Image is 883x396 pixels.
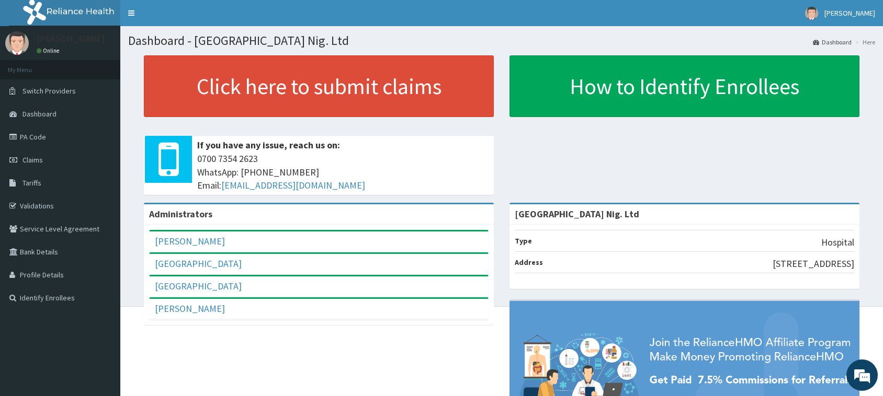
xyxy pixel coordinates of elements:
span: Claims [22,155,43,165]
a: How to Identify Enrollees [510,55,859,117]
a: [EMAIL_ADDRESS][DOMAIN_NAME] [221,179,365,191]
p: [STREET_ADDRESS] [773,257,854,271]
img: User Image [805,7,818,20]
b: Type [515,236,532,246]
span: 0700 7354 2623 WhatsApp: [PHONE_NUMBER] Email: [197,152,489,192]
span: Dashboard [22,109,56,119]
a: [GEOGRAPHIC_DATA] [155,280,242,292]
p: Hospital [821,236,854,249]
p: [PERSON_NAME] [37,34,105,43]
strong: [GEOGRAPHIC_DATA] Nig. Ltd [515,208,639,220]
h1: Dashboard - [GEOGRAPHIC_DATA] Nig. Ltd [128,34,875,48]
b: Address [515,258,543,267]
a: Dashboard [813,38,852,46]
span: Tariffs [22,178,41,188]
img: User Image [5,31,29,55]
span: [PERSON_NAME] [824,8,875,18]
a: [GEOGRAPHIC_DATA] [155,258,242,270]
b: Administrators [149,208,212,220]
span: Switch Providers [22,86,76,96]
b: If you have any issue, reach us on: [197,139,340,151]
a: Online [37,47,62,54]
li: Here [853,38,875,46]
a: Click here to submit claims [144,55,494,117]
a: [PERSON_NAME] [155,302,225,315]
a: [PERSON_NAME] [155,235,225,247]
